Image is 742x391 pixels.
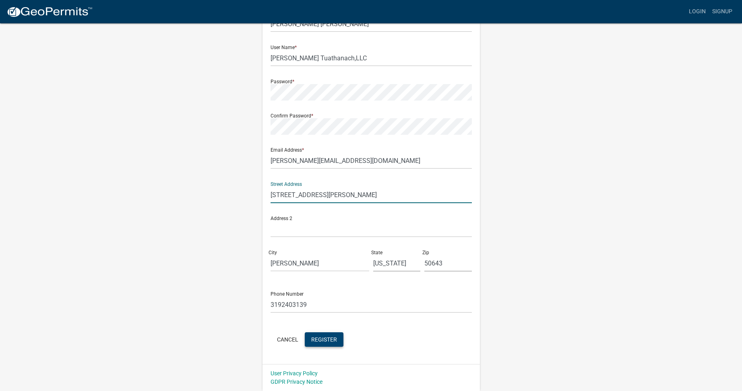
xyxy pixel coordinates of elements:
a: Login [686,4,709,19]
a: GDPR Privacy Notice [271,379,322,385]
button: Register [305,332,343,347]
span: Register [311,336,337,342]
a: Signup [709,4,736,19]
button: Cancel [271,332,305,347]
a: User Privacy Policy [271,370,318,377]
